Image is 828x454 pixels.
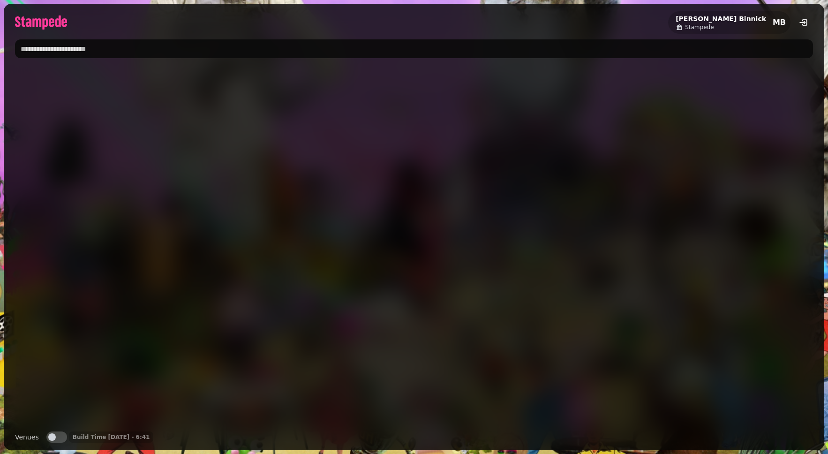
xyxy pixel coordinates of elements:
[15,431,39,443] label: Venues
[773,19,786,26] span: MB
[685,23,714,31] span: Stampede
[15,15,67,30] img: logo
[676,14,766,23] h2: [PERSON_NAME] Binnick
[676,23,766,31] a: Stampede
[73,433,150,441] p: Build Time [DATE] - 6:41
[794,13,813,32] button: logout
